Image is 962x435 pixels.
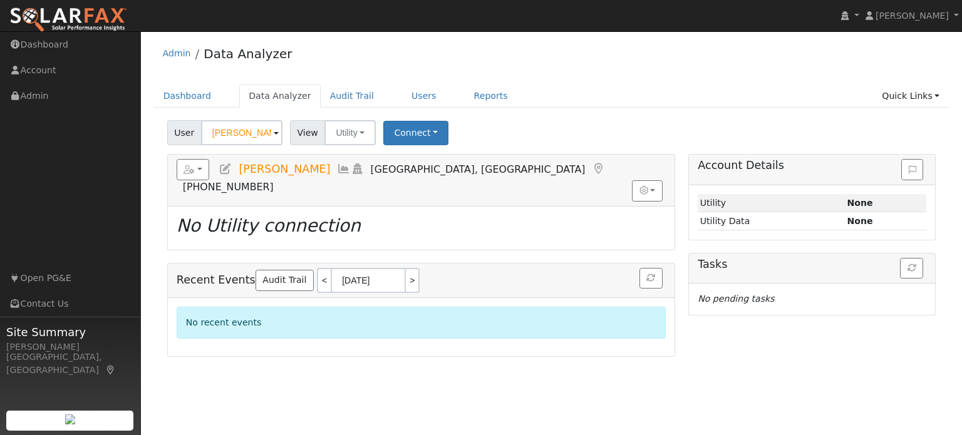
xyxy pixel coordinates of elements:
span: Site Summary [6,324,134,340]
a: Users [402,84,446,108]
button: Utility [324,120,376,145]
input: Select a User [201,120,282,145]
button: Issue History [901,159,923,180]
a: Data Analyzer [204,46,292,61]
button: Connect [383,121,448,145]
a: Admin [163,48,191,58]
a: Audit Trail [321,84,383,108]
strong: ID: null, authorized: None [847,198,872,208]
td: Utility Data [698,212,845,230]
td: Utility [698,194,845,212]
a: Reports [465,84,517,108]
a: Edit User (37408) [219,163,232,175]
span: [PHONE_NUMBER] [183,181,274,193]
div: [PERSON_NAME] [6,340,134,354]
a: Data Analyzer [239,84,321,108]
a: Dashboard [154,84,221,108]
i: No pending tasks [698,294,774,304]
h5: Recent Events [177,268,666,293]
a: Map [105,365,116,375]
span: [GEOGRAPHIC_DATA], [GEOGRAPHIC_DATA] [371,163,586,175]
img: SolarFax [9,7,127,33]
a: Audit Trail [256,270,314,291]
button: Refresh [639,268,663,289]
h5: Tasks [698,258,926,271]
a: Quick Links [872,84,949,108]
a: Login As (last Never) [351,163,365,175]
img: retrieve [65,414,75,424]
strong: None [847,216,872,226]
span: User [167,120,202,145]
a: > [406,268,420,293]
span: View [290,120,326,145]
i: No Utility connection [177,215,361,236]
button: Refresh [900,258,923,279]
span: [PERSON_NAME] [239,163,330,175]
h5: Account Details [698,159,926,172]
div: No recent events [177,307,666,339]
span: [PERSON_NAME] [876,11,949,21]
div: [GEOGRAPHIC_DATA], [GEOGRAPHIC_DATA] [6,351,134,377]
a: Map [591,163,605,175]
a: < [317,268,331,293]
a: Multi-Series Graph [337,163,351,175]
